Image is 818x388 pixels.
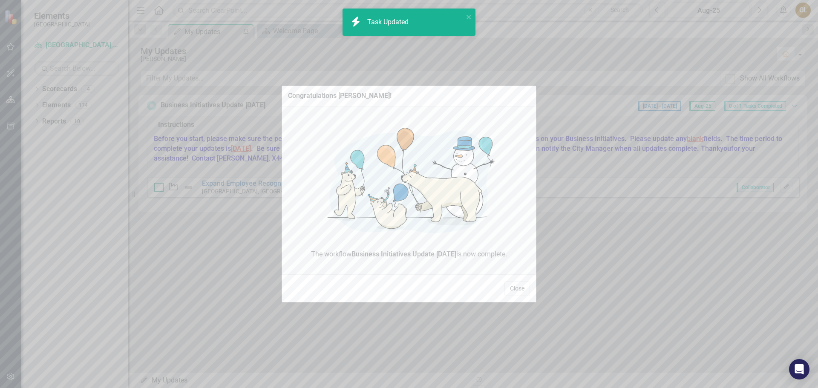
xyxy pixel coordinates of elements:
[288,250,530,259] span: The workflow is now complete.
[312,113,506,250] img: Congratulations
[367,17,411,27] div: Task Updated
[351,250,456,258] strong: Business Initiatives Update [DATE]
[789,359,809,379] div: Open Intercom Messenger
[288,92,392,100] div: Congratulations [PERSON_NAME]!
[466,12,472,22] button: close
[504,281,530,296] button: Close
